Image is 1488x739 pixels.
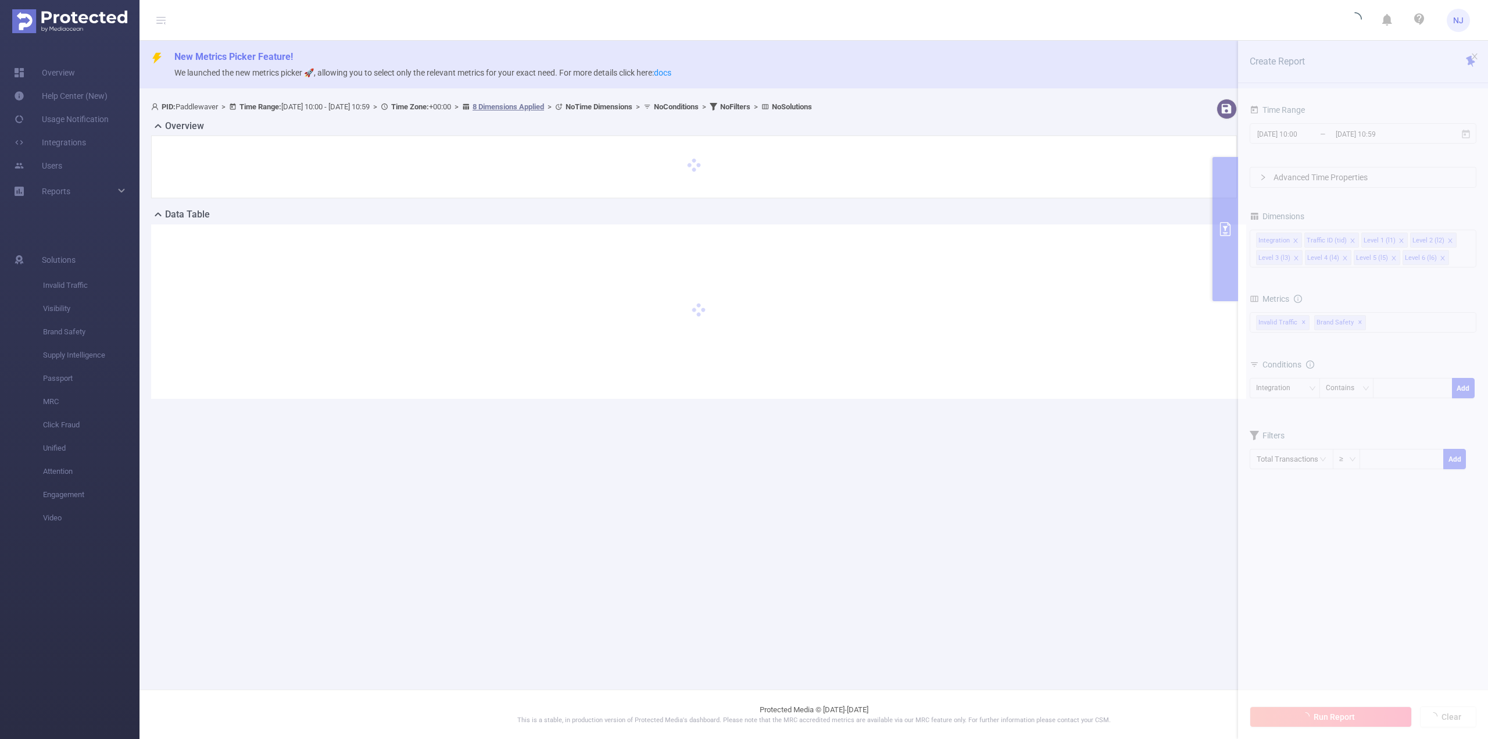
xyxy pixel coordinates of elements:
[174,51,293,62] span: New Metrics Picker Feature!
[43,320,139,344] span: Brand Safety
[42,187,70,196] span: Reports
[473,102,544,111] u: 8 Dimensions Applied
[14,154,62,177] a: Users
[43,413,139,437] span: Click Fraud
[165,119,204,133] h2: Overview
[43,274,139,297] span: Invalid Traffic
[14,108,109,131] a: Usage Notification
[750,102,761,111] span: >
[218,102,229,111] span: >
[14,84,108,108] a: Help Center (New)
[654,68,671,77] a: docs
[391,102,429,111] b: Time Zone:
[1471,50,1479,63] button: icon: close
[139,690,1488,739] footer: Protected Media © [DATE]-[DATE]
[42,248,76,272] span: Solutions
[151,103,162,110] i: icon: user
[43,344,139,367] span: Supply Intelligence
[720,102,750,111] b: No Filters
[43,390,139,413] span: MRC
[699,102,710,111] span: >
[14,61,75,84] a: Overview
[43,297,139,320] span: Visibility
[43,437,139,460] span: Unified
[12,9,127,33] img: Protected Media
[451,102,462,111] span: >
[370,102,381,111] span: >
[1453,9,1464,32] span: NJ
[43,460,139,483] span: Attention
[43,483,139,506] span: Engagement
[42,180,70,203] a: Reports
[1348,12,1362,28] i: icon: loading
[544,102,555,111] span: >
[654,102,699,111] b: No Conditions
[151,52,163,64] i: icon: thunderbolt
[1471,52,1479,60] i: icon: close
[151,102,812,111] span: Paddlewaver [DATE] 10:00 - [DATE] 10:59 +00:00
[43,367,139,390] span: Passport
[174,68,671,77] span: We launched the new metrics picker 🚀, allowing you to select only the relevant metrics for your e...
[239,102,281,111] b: Time Range:
[566,102,632,111] b: No Time Dimensions
[169,716,1459,726] p: This is a stable, in production version of Protected Media's dashboard. Please note that the MRC ...
[43,506,139,530] span: Video
[632,102,643,111] span: >
[14,131,86,154] a: Integrations
[165,208,210,222] h2: Data Table
[162,102,176,111] b: PID:
[772,102,812,111] b: No Solutions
